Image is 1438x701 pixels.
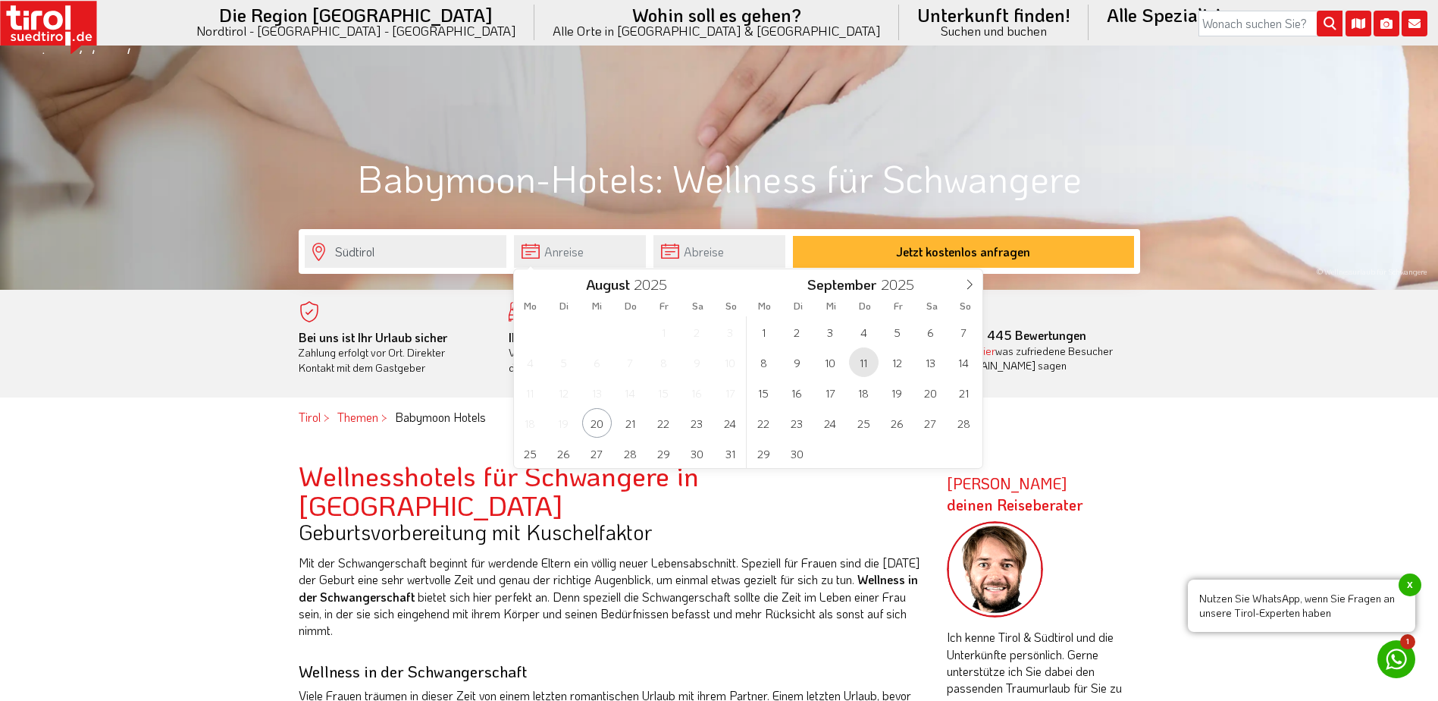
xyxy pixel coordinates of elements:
b: - 445 Bewertungen [929,327,1086,343]
span: September 24, 2025 [816,408,845,438]
span: August 1, 2025 [649,317,678,347]
span: Sa [681,301,714,311]
span: September 1, 2025 [749,317,779,347]
span: August 15, 2025 [649,378,678,407]
span: Di [782,301,815,311]
h3: Geburtsvorbereitung mit Kuschelfaktor [299,520,924,544]
i: Karte öffnen [1346,11,1371,36]
span: Mo [748,301,782,311]
input: Wonach suchen Sie? [1198,11,1342,36]
span: September 11, 2025 [849,347,879,377]
input: Year [876,275,926,294]
span: August 9, 2025 [682,347,712,377]
span: September 10, 2025 [816,347,845,377]
span: September 4, 2025 [849,317,879,347]
span: August 3, 2025 [716,317,745,347]
span: September 28, 2025 [949,408,979,438]
small: Nordtirol - [GEOGRAPHIC_DATA] - [GEOGRAPHIC_DATA] [196,24,516,37]
span: September 5, 2025 [882,317,912,347]
div: Zahlung erfolgt vor Ort. Direkter Kontakt mit dem Gastgeber [299,330,487,376]
b: Bei uns ist Ihr Urlaub sicher [299,329,447,345]
span: August 28, 2025 [616,439,645,468]
span: September 6, 2025 [916,317,945,347]
span: August 27, 2025 [582,439,612,468]
span: August [586,278,630,292]
span: August 14, 2025 [616,378,645,407]
img: frag-markus.png [947,521,1044,618]
span: August 8, 2025 [649,347,678,377]
span: September 22, 2025 [749,408,779,438]
span: September 23, 2025 [782,408,812,438]
span: August 16, 2025 [682,378,712,407]
span: September 29, 2025 [749,439,779,468]
span: Do [848,301,882,311]
span: August 29, 2025 [649,439,678,468]
span: September 16, 2025 [782,378,812,407]
span: August 11, 2025 [515,378,545,407]
span: August 21, 2025 [616,408,645,438]
span: September 7, 2025 [949,317,979,347]
span: August 10, 2025 [716,347,745,377]
span: September 13, 2025 [916,347,945,377]
span: August 12, 2025 [549,378,578,407]
span: September 27, 2025 [916,408,945,438]
span: September 25, 2025 [849,408,879,438]
span: August 6, 2025 [582,347,612,377]
span: August 7, 2025 [616,347,645,377]
div: was zufriedene Besucher über [DOMAIN_NAME] sagen [929,344,1117,373]
h1: Babymoon-Hotels: Wellness für Schwangere [299,157,1140,199]
span: September 17, 2025 [816,378,845,407]
p: Mit der Schwangerschaft beginnt für werdende Eltern ein völlig neuer Lebensabschnitt. Speziell fü... [299,555,924,640]
a: Tirol [299,409,321,425]
i: Kontakt [1402,11,1427,36]
span: September 3, 2025 [816,317,845,347]
span: August 22, 2025 [649,408,678,438]
span: September 12, 2025 [882,347,912,377]
span: August 17, 2025 [716,378,745,407]
span: So [948,301,982,311]
h3: Wellness in der Schwangerschaft [299,662,924,680]
span: August 24, 2025 [716,408,745,438]
small: Alle Orte in [GEOGRAPHIC_DATA] & [GEOGRAPHIC_DATA] [553,24,881,37]
span: August 23, 2025 [682,408,712,438]
span: August 2, 2025 [682,317,712,347]
small: Suchen und buchen [917,24,1070,37]
span: September 9, 2025 [782,347,812,377]
span: August 18, 2025 [515,408,545,438]
span: 1 [1400,634,1415,649]
div: Von der Buchung bis zum Aufenthalt, der gesamte Ablauf ist unkompliziert [509,330,697,376]
span: September 19, 2025 [882,378,912,407]
span: August 4, 2025 [515,347,545,377]
strong: [PERSON_NAME] [947,473,1083,514]
button: Jetzt kostenlos anfragen [793,236,1134,268]
span: August 13, 2025 [582,378,612,407]
input: Abreise [653,235,785,268]
span: September 30, 2025 [782,439,812,468]
span: Do [614,301,647,311]
strong: Wellness in der Schwangerschaft [299,571,918,604]
span: September 8, 2025 [749,347,779,377]
span: August 19, 2025 [549,408,578,438]
span: September 2, 2025 [782,317,812,347]
span: September 18, 2025 [849,378,879,407]
span: Fr [882,301,915,311]
span: deinen Reiseberater [947,495,1083,514]
span: September 20, 2025 [916,378,945,407]
input: Year [630,275,680,294]
em: Babymoon Hotels [395,409,486,425]
span: August 20, 2025 [582,408,612,438]
h2: Wellnesshotels für Schwangere in [GEOGRAPHIC_DATA] [299,461,924,520]
span: September 21, 2025 [949,378,979,407]
span: Nutzen Sie WhatsApp, wenn Sie Fragen an unsere Tirol-Experten haben [1188,580,1415,632]
span: August 26, 2025 [549,439,578,468]
input: Anreise [514,235,646,268]
span: Mo [514,301,547,311]
span: August 30, 2025 [682,439,712,468]
span: Sa [915,301,948,311]
span: Mi [581,301,614,311]
span: September 15, 2025 [749,378,779,407]
span: September 26, 2025 [882,408,912,438]
span: September 14, 2025 [949,347,979,377]
input: Wo soll's hingehen? [305,235,506,268]
span: x [1399,574,1421,596]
